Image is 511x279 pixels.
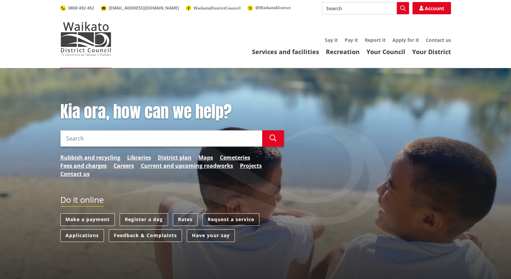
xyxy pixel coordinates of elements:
h2: Do it online [60,195,104,207]
a: Rubbish and recycling [60,153,120,162]
a: Request a service [202,213,259,226]
a: Projects [240,162,262,170]
h1: Kia ora, how can we help? [60,102,284,122]
a: Pay it [345,37,358,43]
a: Maps [198,153,213,162]
a: [EMAIL_ADDRESS][DOMAIN_NAME] [101,5,179,11]
a: @WaikatoDistrict [247,5,291,11]
a: Cemeteries [220,153,250,162]
a: Contact us [426,37,451,43]
input: Search input [60,130,262,147]
a: Current and upcoming roadworks [141,162,233,170]
a: Have your say [187,229,235,242]
a: Services and facilities [252,48,319,56]
span: 0800 492 452 [68,5,94,11]
a: Libraries [127,153,151,162]
a: Contact us [60,170,90,178]
a: Report it [365,37,386,43]
span: [EMAIL_ADDRESS][DOMAIN_NAME] [109,5,179,11]
a: District plan [158,153,192,162]
a: Applications [60,229,104,242]
a: Your Council [366,48,405,56]
img: Waikato District Council - Te Kaunihera aa Takiwaa o Waikato [60,22,111,56]
a: Your District [412,48,451,56]
a: 0800 492 452 [60,5,94,11]
a: Rates [173,213,198,226]
a: Make a payment [60,213,115,226]
span: @WaikatoDistrict [255,5,291,11]
a: Register a dog [120,213,168,226]
a: WaikatoDistrictCouncil [186,5,241,11]
a: Feedback & Complaints [109,229,182,242]
a: Fees and charges [60,162,107,170]
span: WaikatoDistrictCouncil [194,5,241,11]
a: Account [412,2,451,14]
a: Recreation [326,48,360,56]
a: Careers [114,162,134,170]
input: Search input [322,2,409,14]
a: Say it [325,37,338,43]
a: Apply for it [392,37,419,43]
